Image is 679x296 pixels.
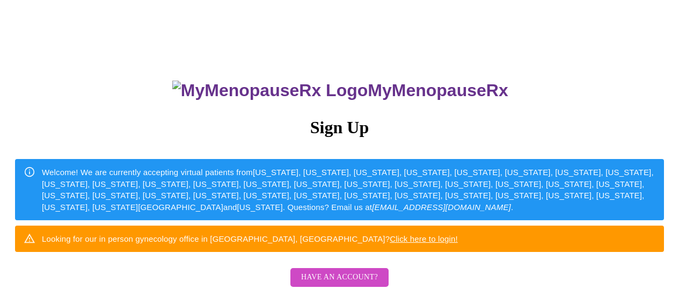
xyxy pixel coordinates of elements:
div: Looking for our in person gynecology office in [GEOGRAPHIC_DATA], [GEOGRAPHIC_DATA]? [42,229,458,249]
em: [EMAIL_ADDRESS][DOMAIN_NAME] [372,203,511,212]
a: Have an account? [288,280,391,289]
span: Have an account? [301,271,378,284]
h3: Sign Up [15,118,664,138]
div: Welcome! We are currently accepting virtual patients from [US_STATE], [US_STATE], [US_STATE], [US... [42,162,655,217]
button: Have an account? [290,268,389,287]
a: Click here to login! [390,234,458,243]
img: MyMenopauseRx Logo [172,81,368,100]
h3: MyMenopauseRx [17,81,665,100]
